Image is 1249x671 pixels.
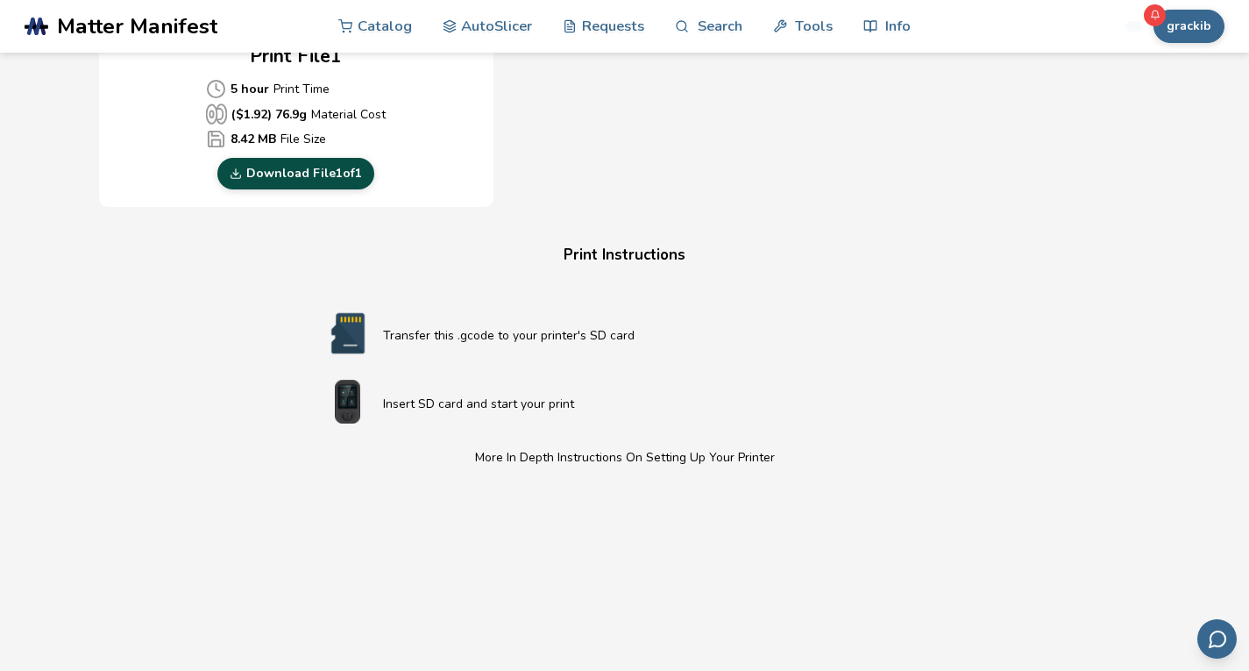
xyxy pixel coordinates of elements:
b: 5 hour [231,80,269,98]
h2: Print File 1 [250,43,342,70]
button: Send feedback via email [1197,619,1237,659]
img: SD card [313,311,383,355]
b: 8.42 MB [231,130,276,148]
a: Download File1of1 [217,158,374,189]
img: Start print [313,380,383,424]
p: Print Time [206,79,386,99]
b: ($ 1.92 ) 76.9 g [231,105,307,124]
h4: Print Instructions [292,242,958,269]
span: Average Cost [206,129,226,149]
p: Material Cost [206,104,386,125]
p: Transfer this .gcode to your printer's SD card [383,326,937,345]
button: grackib [1153,10,1224,43]
p: File Size [206,129,386,149]
p: More In Depth Instructions On Setting Up Your Printer [313,448,937,467]
p: Insert SD card and start your print [383,395,937,413]
span: Matter Manifest [57,14,217,39]
span: Average Cost [206,79,226,99]
span: Average Cost [206,104,227,125]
